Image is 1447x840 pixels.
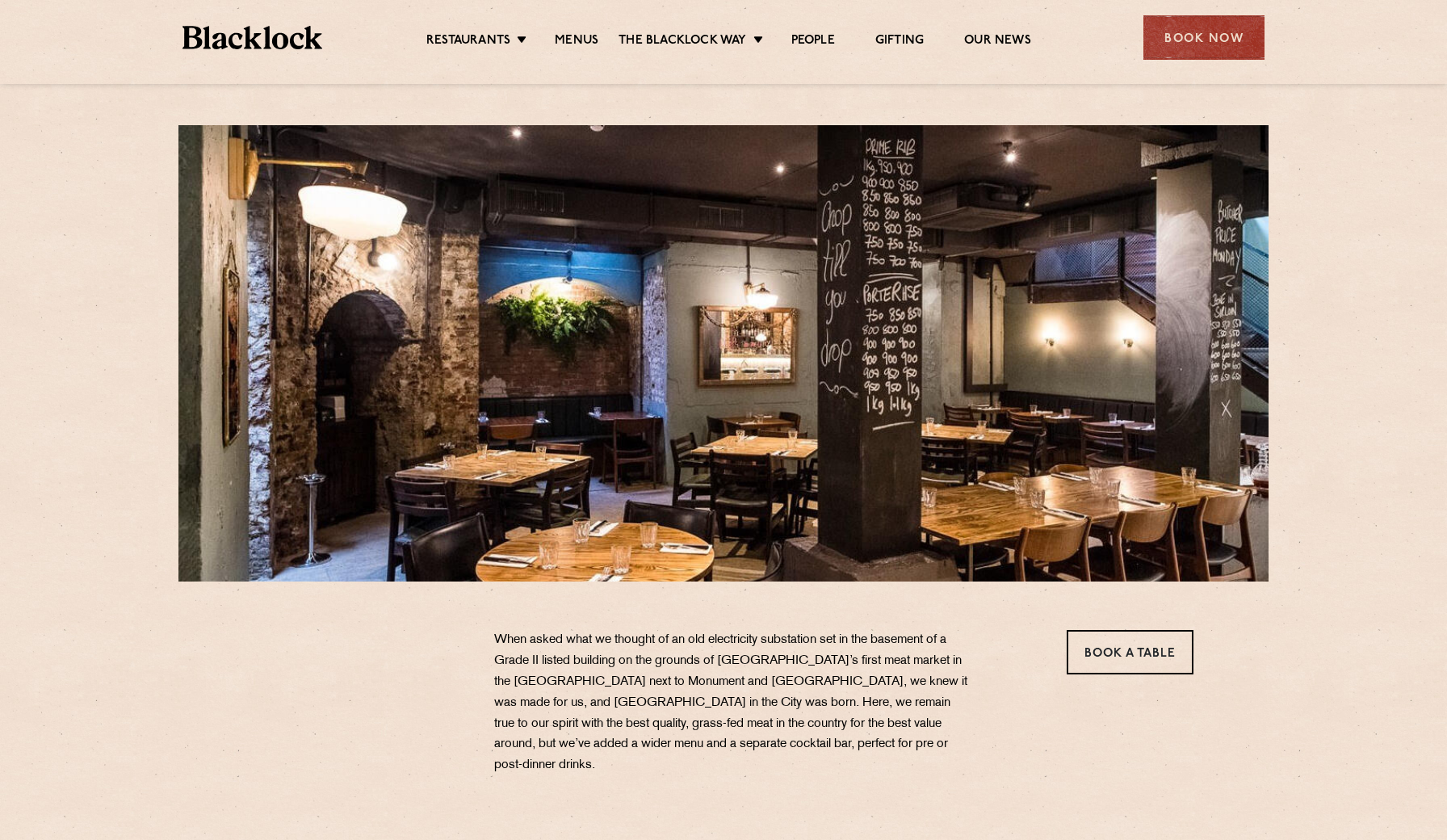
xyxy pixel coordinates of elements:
a: People [791,33,835,51]
p: When asked what we thought of an old electricity substation set in the basement of a Grade II lis... [494,630,971,776]
a: Our News [964,33,1031,51]
a: Menus [555,33,598,51]
a: Restaurants [426,33,510,51]
a: Book a Table [1067,630,1193,674]
a: Gifting [875,33,924,51]
img: BL_Textured_Logo-footer-cropped.svg [182,26,322,49]
img: svg%3E [254,630,435,751]
div: Book Now [1143,15,1265,60]
a: The Blacklock Way [619,33,746,51]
